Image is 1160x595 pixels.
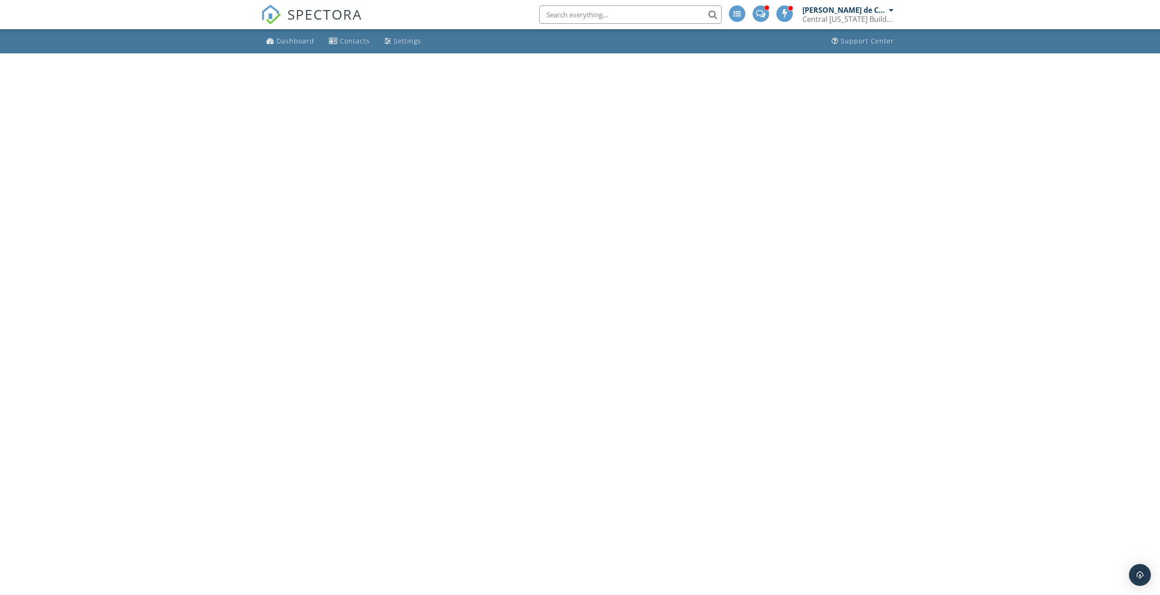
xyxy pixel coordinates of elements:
[261,5,281,25] img: The Best Home Inspection Software - Spectora
[276,37,314,45] div: Dashboard
[381,33,425,50] a: Settings
[1129,564,1151,586] div: Open Intercom Messenger
[841,37,894,45] div: Support Center
[394,37,421,45] div: Settings
[340,37,370,45] div: Contacts
[325,33,374,50] a: Contacts
[287,5,362,24] span: SPECTORA
[802,5,887,15] div: [PERSON_NAME] de Challouf
[802,15,894,24] div: Central Florida Building Inspectors
[263,33,318,50] a: Dashboard
[539,5,722,24] input: Search everything...
[261,12,362,31] a: SPECTORA
[828,33,898,50] a: Support Center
